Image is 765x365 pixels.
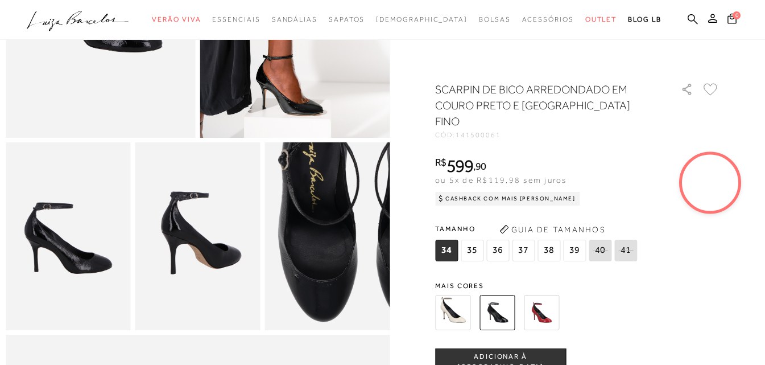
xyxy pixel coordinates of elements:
span: Bolsas [479,15,511,23]
span: Mais cores [435,282,719,289]
span: Verão Viva [152,15,201,23]
i: R$ [435,157,446,167]
span: 90 [475,160,486,172]
img: SCARPIN DE BICO ARREDONDADO EM COURO VERMELHO PIMENTA E SALTO ALTO FINO [524,295,559,330]
span: 34 [435,240,458,261]
span: [DEMOGRAPHIC_DATA] [376,15,468,23]
span: Essenciais [212,15,260,23]
a: noSubCategoriesText [585,9,617,30]
span: 39 [563,240,586,261]
span: Tamanho [435,220,640,237]
span: 599 [446,155,473,176]
button: Guia de Tamanhos [495,220,609,239]
img: image [135,142,260,330]
span: 37 [512,240,535,261]
img: SCARPIN DE BICO ARREDONDADO EM COURO OFF WHITE E SALTO ALTO FINO [435,295,470,330]
div: CÓD: [435,132,663,138]
span: Outlet [585,15,617,23]
span: 36 [486,240,509,261]
span: Sandálias [272,15,317,23]
a: noSubCategoriesText [376,9,468,30]
a: noSubCategoriesText [479,9,511,30]
a: noSubCategoriesText [522,9,574,30]
span: 40 [589,240,611,261]
a: noSubCategoriesText [272,9,317,30]
span: 141500061 [456,131,501,139]
a: noSubCategoriesText [152,9,201,30]
a: BLOG LB [628,9,661,30]
span: 35 [461,240,483,261]
span: BLOG LB [628,15,661,23]
span: 41 [614,240,637,261]
span: 0 [733,11,741,19]
div: Cashback com Mais [PERSON_NAME] [435,192,580,206]
a: noSubCategoriesText [212,9,260,30]
span: ou 5x de R$119,98 sem juros [435,175,566,184]
i: , [473,161,486,171]
img: image [6,142,131,330]
button: 0 [724,13,740,28]
span: 38 [537,240,560,261]
h1: SCARPIN DE BICO ARREDONDADO EM COURO PRETO E [GEOGRAPHIC_DATA] FINO [435,81,648,129]
a: noSubCategoriesText [329,9,365,30]
span: Acessórios [522,15,574,23]
span: Sapatos [329,15,365,23]
img: SCARPIN DE BICO ARREDONDADO EM COURO PRETO E SALTO ALTO FINO [479,295,515,330]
